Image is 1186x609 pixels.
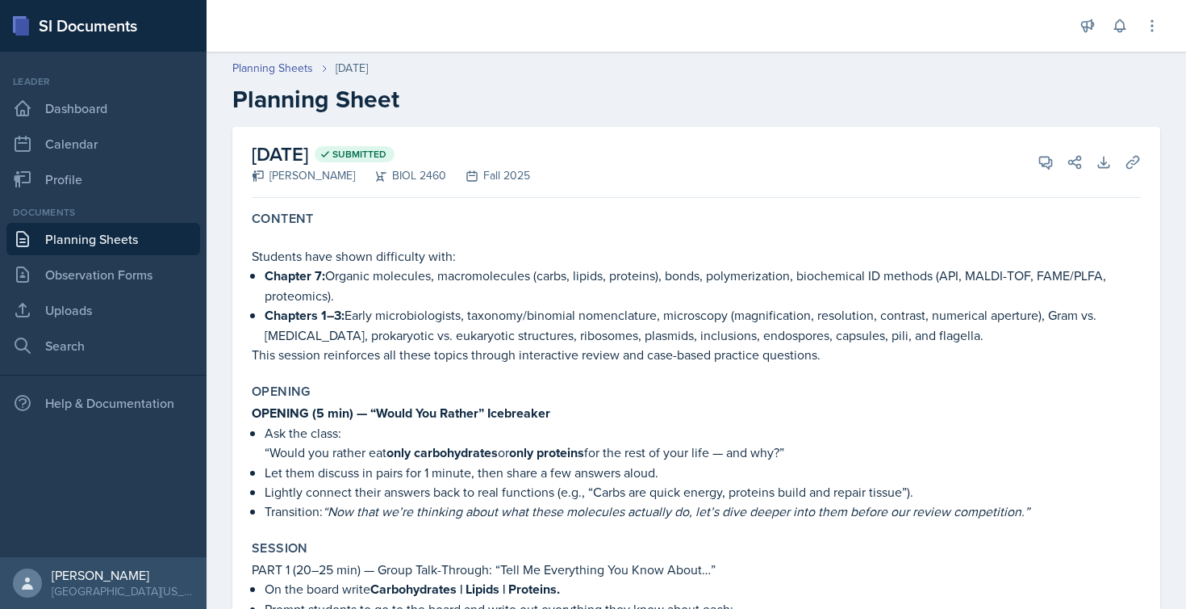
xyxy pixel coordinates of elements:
strong: Carbohydrates | Lipids | Proteins. [370,580,560,598]
div: Documents [6,205,200,220]
a: Profile [6,163,200,195]
div: [PERSON_NAME] [52,567,194,583]
span: Submitted [332,148,386,161]
strong: Chapter 7: [265,267,325,285]
label: Content [252,211,314,227]
p: This session reinforces all these topics through interactive review and case-based practice quest... [252,345,1141,364]
a: Planning Sheets [6,223,200,255]
strong: OPENING (5 min) — “Would You Rather” Icebreaker [252,404,550,422]
h2: [DATE] [252,140,530,169]
div: [DATE] [336,60,368,77]
p: Early microbiologists, taxonomy/binomial nomenclature, microscopy (magnification, resolution, con... [265,305,1141,345]
p: Let them discuss in pairs for 1 minute, then share a few answers aloud. [265,463,1141,482]
p: On the board write [265,579,1141,599]
p: Organic molecules, macromolecules (carbs, lipids, proteins), bonds, polymerization, biochemical I... [265,266,1141,305]
h2: Planning Sheet [232,85,1160,114]
a: Planning Sheets [232,60,313,77]
div: Fall 2025 [446,167,530,184]
label: Opening [252,384,311,400]
div: Leader [6,74,200,89]
a: Search [6,330,200,362]
label: Session [252,540,308,556]
div: BIOL 2460 [355,167,446,184]
a: Uploads [6,294,200,326]
a: Observation Forms [6,258,200,291]
p: Students have shown difficulty with: [252,246,1141,266]
p: PART 1 (20–25 min) — Group Talk-Through: “Tell Me Everything You Know About…” [252,560,1141,579]
em: “Now that we’re thinking about what these molecules actually do, let’s dive deeper into them befo... [323,502,1029,520]
div: Help & Documentation [6,387,200,419]
p: Ask the class: [265,423,1141,443]
div: [GEOGRAPHIC_DATA][US_STATE] [52,583,194,599]
a: Dashboard [6,92,200,124]
strong: only proteins [509,443,584,462]
p: “Would you rather eat or for the rest of your life — and why?” [265,443,1141,463]
a: Calendar [6,128,200,160]
strong: only carbohydrates [386,443,498,462]
p: Transition: [265,502,1141,521]
p: Lightly connect their answers back to real functions (e.g., “Carbs are quick energy, proteins bui... [265,482,1141,502]
div: [PERSON_NAME] [252,167,355,184]
strong: Chapters 1–3: [265,306,345,325]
